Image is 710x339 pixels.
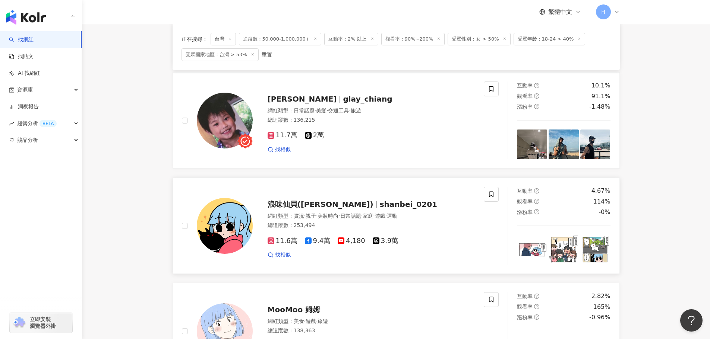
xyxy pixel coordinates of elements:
[294,318,304,324] span: 美食
[680,309,703,332] iframe: Help Scout Beacon - Open
[517,304,533,310] span: 觀看率
[593,303,610,311] div: 165%
[373,237,398,245] span: 3.9萬
[268,237,297,245] span: 11.6萬
[40,120,57,127] div: BETA
[268,200,373,209] span: 浪味仙貝([PERSON_NAME])
[589,313,610,322] div: -0.96%
[517,83,533,89] span: 互動率
[268,146,291,153] a: 找相似
[517,104,533,110] span: 漲粉率
[340,213,361,219] span: 日常話題
[9,121,14,126] span: rise
[534,314,539,320] span: question-circle
[591,81,610,90] div: 10.1%
[316,213,318,219] span: ·
[17,81,33,98] span: 資源庫
[548,8,572,16] span: 繁體中文
[534,104,539,109] span: question-circle
[534,294,539,299] span: question-circle
[324,33,378,45] span: 互動率：2% 以上
[593,198,610,206] div: 114%
[294,108,315,113] span: 日常話題
[6,10,46,25] img: logo
[580,235,610,265] img: post-image
[173,72,620,169] a: KOL Avatar[PERSON_NAME]glay_chiang網紅類型：日常話題·美髮·交通工具·旅遊總追蹤數：136,21511.7萬2萬找相似互動率question-circle10....
[338,237,365,245] span: 4,180
[591,187,610,195] div: 4.67%
[268,107,475,115] div: 網紅類型 ：
[268,251,291,259] a: 找相似
[517,314,533,320] span: 漲粉率
[268,131,297,139] span: 11.7萬
[373,213,375,219] span: ·
[534,93,539,99] span: question-circle
[306,213,316,219] span: 親子
[361,213,363,219] span: ·
[275,251,291,259] span: 找相似
[517,188,533,194] span: 互動率
[268,222,475,229] div: 總追蹤數 ： 253,494
[448,33,510,45] span: 受眾性別：女 > 50%
[338,213,340,219] span: ·
[9,36,34,44] a: search找網紅
[30,316,56,329] span: 立即安裝 瀏覽器外掛
[363,213,373,219] span: 家庭
[349,108,350,113] span: ·
[591,292,610,300] div: 2.82%
[601,8,605,16] span: H
[514,33,586,45] span: 受眾年齡：18-24 > 40%
[182,36,208,42] span: 正在搜尋 ：
[549,129,579,160] img: post-image
[306,318,316,324] span: 遊戲
[387,213,397,219] span: 運動
[305,237,331,245] span: 9.4萬
[10,313,72,333] a: chrome extension立即安裝 瀏覽器外掛
[315,108,316,113] span: ·
[534,83,539,88] span: question-circle
[268,305,321,314] span: MooMoo 姆姆
[517,293,533,299] span: 互動率
[517,235,547,265] img: post-image
[211,33,236,45] span: 台灣
[268,95,337,103] span: [PERSON_NAME]
[239,33,321,45] span: 追蹤數：50,000-1,000,000+
[262,52,272,58] div: 重置
[318,213,338,219] span: 美妝時尚
[12,317,26,329] img: chrome extension
[173,178,620,274] a: KOL Avatar浪味仙貝([PERSON_NAME])shanbei_0201網紅類型：實況·親子·美妝時尚·日常話題·家庭·遊戲·運動總追蹤數：253,49411.6萬9.4萬4,1803...
[268,212,475,220] div: 網紅類型 ：
[9,70,40,77] a: AI 找網紅
[385,213,387,219] span: ·
[316,318,318,324] span: ·
[9,103,39,111] a: 洞察報告
[380,200,437,209] span: shanbei_0201
[9,53,34,60] a: 找貼文
[343,95,392,103] span: glay_chiang
[17,132,38,148] span: 競品分析
[328,108,349,113] span: 交通工具
[268,116,475,124] div: 總追蹤數 ： 136,215
[316,108,326,113] span: 美髮
[580,129,610,160] img: post-image
[517,129,547,160] img: post-image
[305,131,324,139] span: 2萬
[197,198,253,254] img: KOL Avatar
[275,146,291,153] span: 找相似
[304,318,306,324] span: ·
[517,93,533,99] span: 觀看率
[549,235,579,265] img: post-image
[517,198,533,204] span: 觀看率
[517,209,533,215] span: 漲粉率
[318,318,328,324] span: 旅遊
[351,108,361,113] span: 旅遊
[534,199,539,204] span: question-circle
[589,103,610,111] div: -1.48%
[182,48,259,61] span: 受眾國家地區：台灣 > 53%
[197,93,253,148] img: KOL Avatar
[381,33,445,45] span: 觀看率：90%~200%
[304,213,306,219] span: ·
[534,304,539,309] span: question-circle
[534,188,539,194] span: question-circle
[294,213,304,219] span: 實況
